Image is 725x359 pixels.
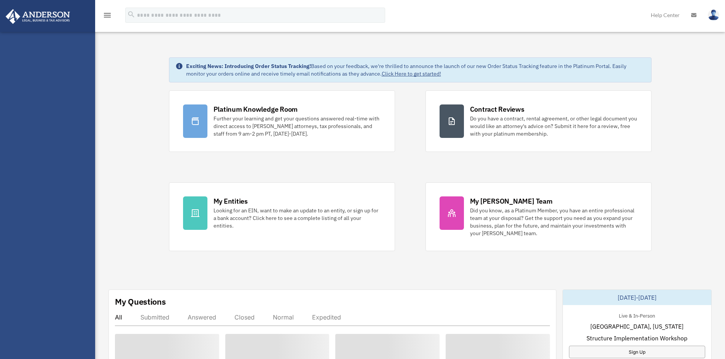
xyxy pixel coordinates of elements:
a: My Entities Looking for an EIN, want to make an update to an entity, or sign up for a bank accoun... [169,182,395,251]
i: menu [103,11,112,20]
a: Sign Up [569,346,705,358]
div: My Entities [214,196,248,206]
div: Do you have a contract, rental agreement, or other legal document you would like an attorney's ad... [470,115,637,138]
div: [DATE]-[DATE] [563,290,711,305]
a: menu [103,13,112,20]
a: Platinum Knowledge Room Further your learning and get your questions answered real-time with dire... [169,90,395,152]
strong: Exciting News: Introducing Order Status Tracking! [186,63,311,70]
div: Did you know, as a Platinum Member, you have an entire professional team at your disposal? Get th... [470,207,637,237]
span: [GEOGRAPHIC_DATA], [US_STATE] [590,322,684,331]
div: Expedited [312,313,341,321]
div: Platinum Knowledge Room [214,104,298,114]
div: Closed [234,313,255,321]
div: All [115,313,122,321]
div: My [PERSON_NAME] Team [470,196,553,206]
img: User Pic [708,9,719,21]
div: Based on your feedback, we're thrilled to announce the launch of our new Order Status Tracking fe... [186,62,645,77]
a: Click Here to get started! [382,70,441,77]
a: My [PERSON_NAME] Team Did you know, as a Platinum Member, you have an entire professional team at... [425,182,652,251]
div: My Questions [115,296,166,307]
i: search [127,10,135,19]
div: Contract Reviews [470,104,524,114]
div: Looking for an EIN, want to make an update to an entity, or sign up for a bank account? Click her... [214,207,381,229]
div: Live & In-Person [613,311,661,319]
div: Further your learning and get your questions answered real-time with direct access to [PERSON_NAM... [214,115,381,138]
div: Answered [188,313,216,321]
div: Normal [273,313,294,321]
span: Structure Implementation Workshop [586,334,687,343]
a: Contract Reviews Do you have a contract, rental agreement, or other legal document you would like... [425,90,652,152]
div: Submitted [140,313,169,321]
img: Anderson Advisors Platinum Portal [3,9,72,24]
